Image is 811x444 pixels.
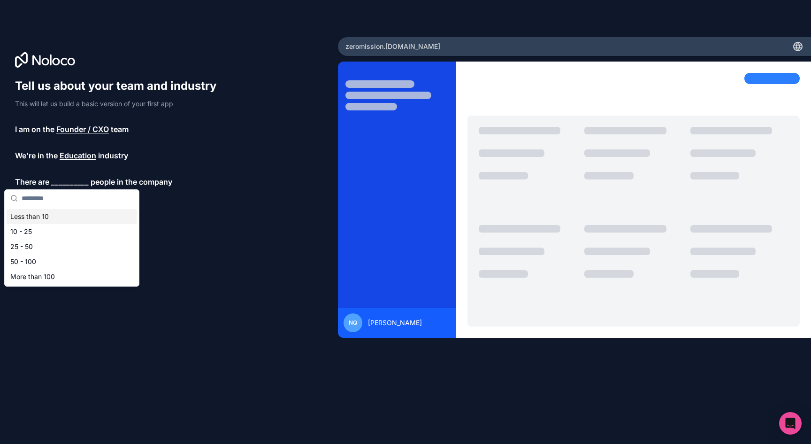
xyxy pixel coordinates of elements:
span: zeromission .[DOMAIN_NAME] [345,42,440,51]
span: team [111,124,129,135]
div: More than 100 [7,269,137,284]
div: 25 - 50 [7,239,137,254]
span: [PERSON_NAME] [368,318,422,327]
span: I am on the [15,124,54,135]
span: Founder / CXO [56,124,109,135]
span: We’re in the [15,150,58,161]
div: Less than 10 [7,209,137,224]
div: 50 - 100 [7,254,137,269]
span: Education [60,150,96,161]
span: people in the company [91,176,172,187]
div: Suggestions [5,207,139,286]
span: __________ [51,176,89,187]
h1: Tell us about your team and industry [15,78,225,93]
div: 10 - 25 [7,224,137,239]
span: There are [15,176,49,187]
p: This will let us build a basic version of your first app [15,99,225,109]
div: Open Intercom Messenger [779,412,802,435]
span: industry [98,150,128,161]
span: NQ [349,319,357,327]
